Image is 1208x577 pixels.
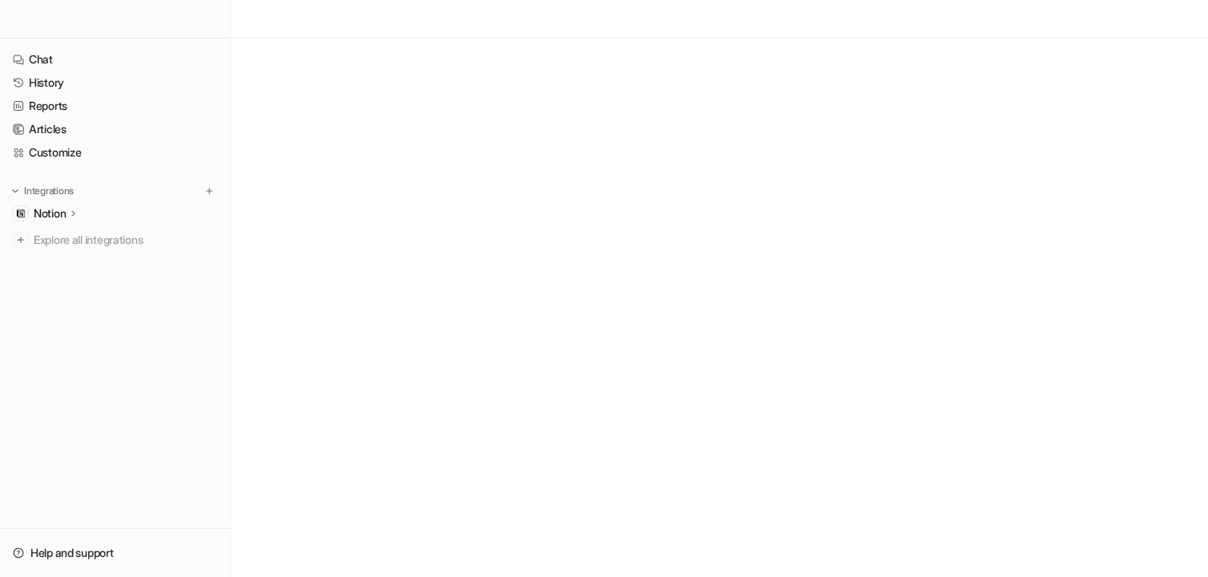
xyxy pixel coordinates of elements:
a: Chat [6,48,224,71]
img: menu_add.svg [204,185,215,197]
img: expand menu [10,185,21,197]
button: Integrations [6,183,79,199]
a: Explore all integrations [6,229,224,251]
a: Customize [6,141,224,164]
a: Articles [6,118,224,140]
p: Integrations [24,185,74,197]
a: Reports [6,95,224,117]
p: Notion [34,205,66,221]
a: History [6,71,224,94]
span: Explore all integrations [34,227,217,253]
a: Help and support [6,542,224,564]
img: Notion [16,209,26,218]
img: explore all integrations [13,232,29,248]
